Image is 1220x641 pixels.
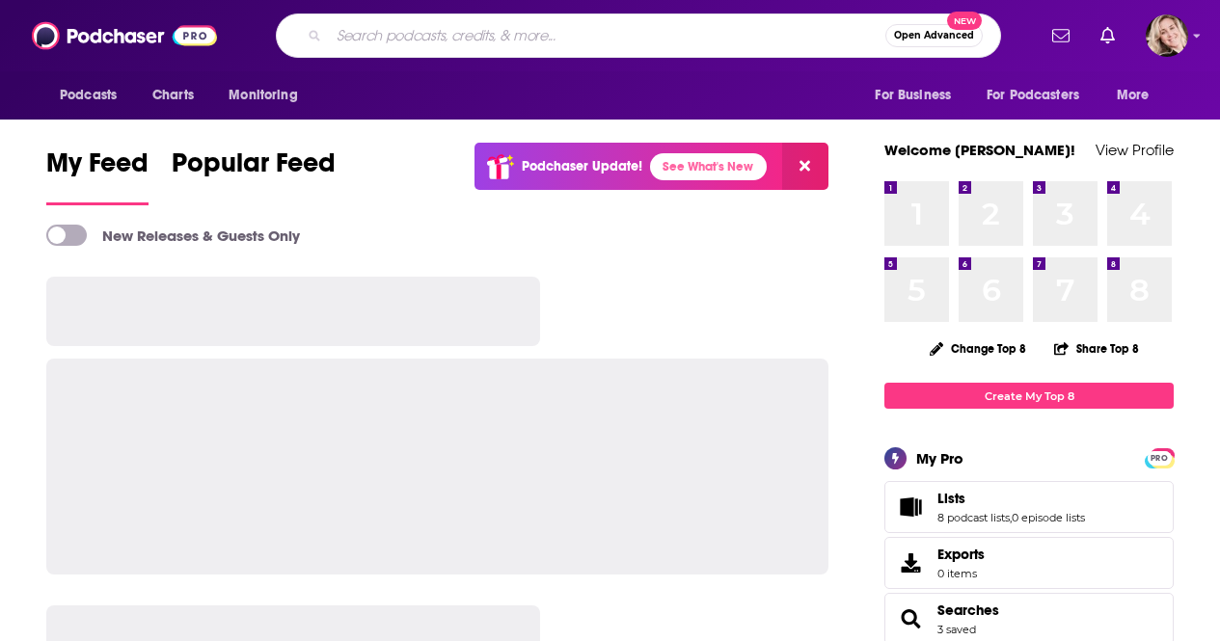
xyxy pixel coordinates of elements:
[937,623,976,636] a: 3 saved
[1146,14,1188,57] img: User Profile
[1044,19,1077,52] a: Show notifications dropdown
[974,77,1107,114] button: open menu
[1146,14,1188,57] span: Logged in as kkclayton
[46,225,300,246] a: New Releases & Guests Only
[32,17,217,54] img: Podchaser - Follow, Share and Rate Podcasts
[276,13,1001,58] div: Search podcasts, credits, & more...
[46,77,142,114] button: open menu
[937,601,999,619] a: Searches
[937,567,985,580] span: 0 items
[884,537,1174,589] a: Exports
[884,383,1174,409] a: Create My Top 8
[937,490,1085,507] a: Lists
[1093,19,1123,52] a: Show notifications dropdown
[172,147,336,205] a: Popular Feed
[861,77,975,114] button: open menu
[152,82,194,109] span: Charts
[937,546,985,563] span: Exports
[916,449,963,467] div: My Pro
[891,549,930,576] span: Exports
[229,82,297,109] span: Monitoring
[140,77,205,114] a: Charts
[1146,14,1188,57] button: Show profile menu
[172,147,336,191] span: Popular Feed
[891,605,930,632] a: Searches
[987,82,1079,109] span: For Podcasters
[884,481,1174,533] span: Lists
[522,158,642,174] p: Podchaser Update!
[650,153,767,180] a: See What's New
[1010,511,1012,524] span: ,
[937,511,1010,524] a: 8 podcast lists
[1148,451,1171,466] span: PRO
[60,82,117,109] span: Podcasts
[875,82,951,109] span: For Business
[46,147,149,205] a: My Feed
[885,24,983,47] button: Open AdvancedNew
[891,494,930,521] a: Lists
[1096,141,1174,159] a: View Profile
[46,147,149,191] span: My Feed
[1103,77,1174,114] button: open menu
[1012,511,1085,524] a: 0 episode lists
[329,20,885,51] input: Search podcasts, credits, & more...
[937,490,965,507] span: Lists
[1117,82,1150,109] span: More
[894,31,974,40] span: Open Advanced
[1053,330,1140,367] button: Share Top 8
[947,12,982,30] span: New
[215,77,322,114] button: open menu
[918,336,1038,361] button: Change Top 8
[1148,450,1171,465] a: PRO
[884,141,1075,159] a: Welcome [PERSON_NAME]!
